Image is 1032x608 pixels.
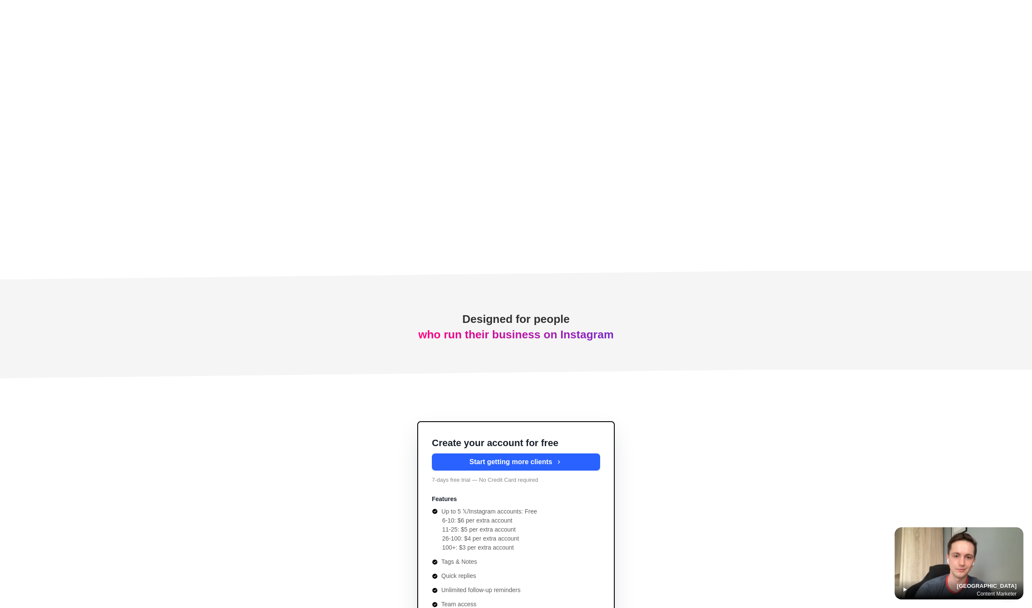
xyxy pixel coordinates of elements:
p: Features [432,495,600,504]
li: 6-10: $6 per extra account [442,516,600,525]
h1: Designed for people [418,311,613,342]
li: Unlimited follow-up reminders [432,586,600,595]
button: Start getting more clients [432,453,600,471]
li: 26-100: $4 per extra account [442,534,600,543]
li: 11-25: $5 per extra account [442,525,600,534]
p: Content Marketer [977,590,1017,598]
p: [GEOGRAPHIC_DATA] [957,582,1017,590]
img: testimonial cover frame [895,527,1023,600]
p: 7-days free trial — No Credit Card required [432,476,600,484]
span: who run their business on Instagram [418,328,613,341]
p: Up to 5 𝕏/Instagram accounts: Free [441,507,537,516]
li: Quick replies [432,572,600,581]
p: Create your account for free [432,436,600,450]
li: Tags & Notes [432,557,600,566]
li: 100+: $3 per extra account [442,543,600,552]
